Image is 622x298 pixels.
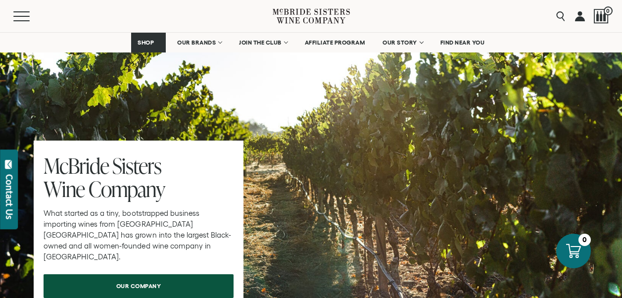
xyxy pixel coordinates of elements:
span: AFFILIATE PROGRAM [305,39,365,46]
span: FIND NEAR YOU [440,39,485,46]
span: SHOP [138,39,154,46]
a: our company [44,274,234,298]
span: Company [89,174,165,203]
span: JOIN THE CLUB [239,39,282,46]
div: Contact Us [4,174,14,219]
span: OUR BRANDS [177,39,216,46]
span: 0 [604,6,613,15]
span: McBride [44,151,109,180]
a: JOIN THE CLUB [233,33,293,52]
p: What started as a tiny, bootstrapped business importing wines from [GEOGRAPHIC_DATA] [GEOGRAPHIC_... [44,208,234,262]
a: OUR STORY [376,33,429,52]
span: our company [99,276,179,296]
span: Sisters [112,151,161,180]
div: 0 [578,234,591,246]
span: OUR STORY [383,39,417,46]
a: SHOP [131,33,166,52]
button: Mobile Menu Trigger [13,11,49,21]
span: Wine [44,174,85,203]
a: OUR BRANDS [171,33,228,52]
a: AFFILIATE PROGRAM [298,33,372,52]
a: FIND NEAR YOU [434,33,491,52]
